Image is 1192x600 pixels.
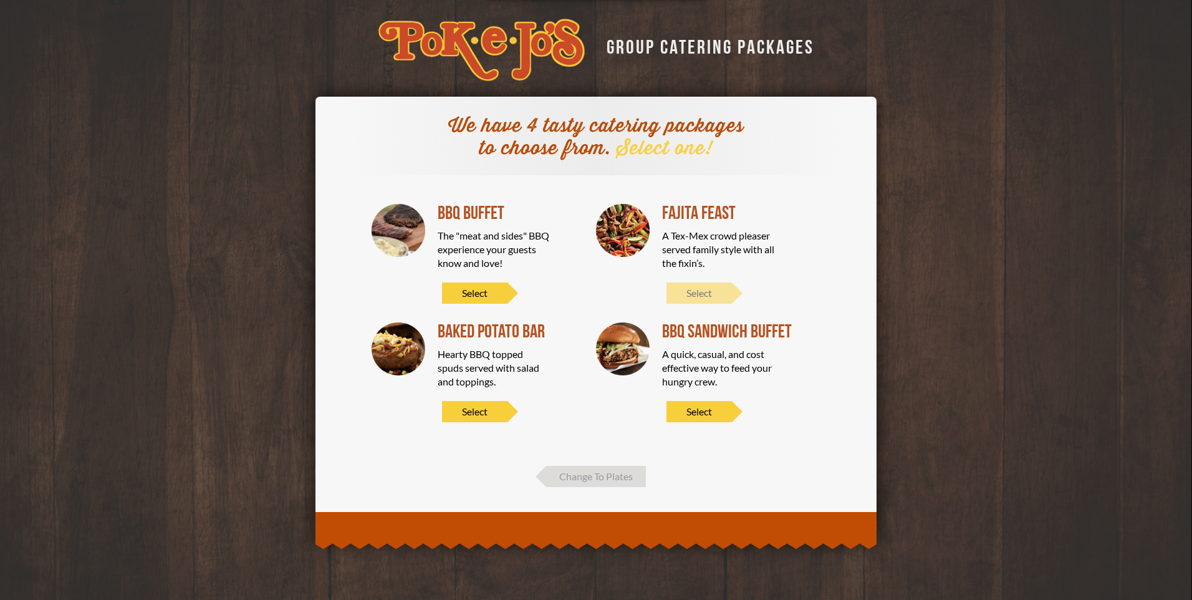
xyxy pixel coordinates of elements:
div: A quick, casual, and cost effective way to feed your hungry crew. [662,347,774,389]
img: logo-34603ddf.svg [378,19,585,81]
div: BBQ SANDWICH BUFFET [662,322,802,341]
img: Baked Potato Bar [372,322,425,376]
img: BBQ SANDWICH BUFFET [596,322,650,376]
div: We have 4 tasty catering packages to choose from. [440,115,752,160]
div: Baked Potato Bar [438,322,577,341]
div: A Tex-Mex crowd pleaser served family style with all the fixin’s. [662,229,774,270]
span: Select [666,401,732,422]
span: Change To Plates [547,466,646,487]
img: Fajita Feast [596,204,650,258]
span: Select [442,283,507,304]
span: Select one! [617,137,713,161]
div: GROUP CATERING PACKAGES [597,32,814,57]
img: BBQ Buffet [372,204,425,258]
div: BBQ Buffet [438,204,577,223]
div: Hearty BBQ topped spuds served with salad and toppings. [438,347,550,389]
div: The "meat and sides" BBQ experience your guests know and love! [438,229,550,270]
span: Select [442,401,507,422]
div: Fajita Feast [662,204,802,223]
span: Select [666,283,732,304]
